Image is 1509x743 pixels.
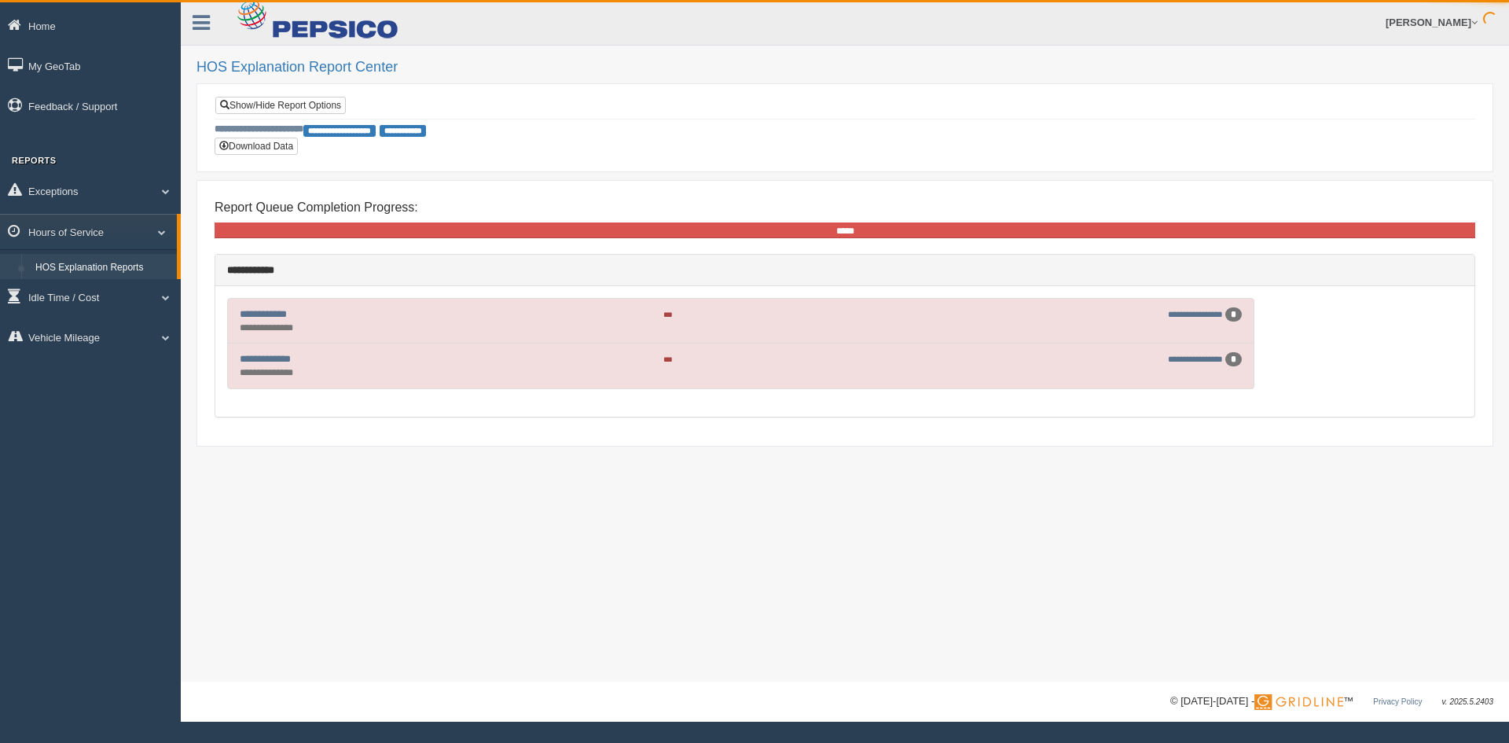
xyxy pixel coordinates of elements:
span: v. 2025.5.2403 [1442,697,1493,706]
h2: HOS Explanation Report Center [196,60,1493,75]
a: Privacy Policy [1373,697,1422,706]
h4: Report Queue Completion Progress: [215,200,1475,215]
button: Download Data [215,138,298,155]
a: Show/Hide Report Options [215,97,346,114]
div: © [DATE]-[DATE] - ™ [1170,693,1493,710]
img: Gridline [1254,694,1343,710]
a: HOS Explanation Reports [28,254,177,282]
